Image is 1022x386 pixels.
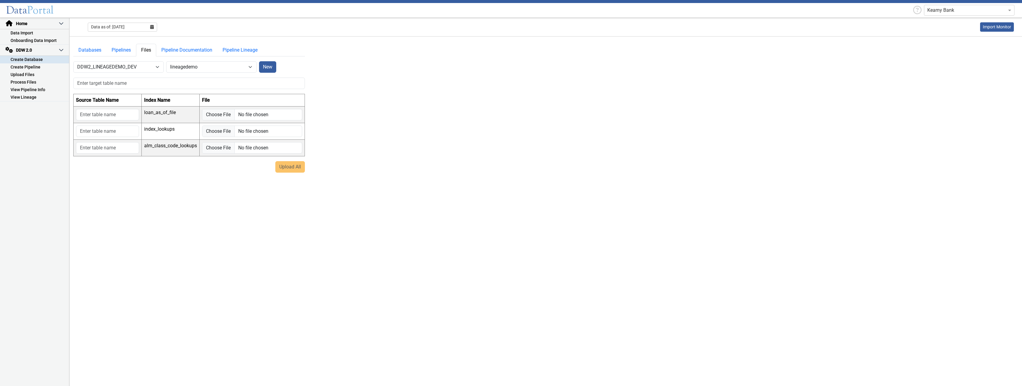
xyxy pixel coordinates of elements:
th: File [200,94,305,106]
span: Home [15,21,59,27]
span: Data [6,4,27,17]
a: This is available for Darling Employees only [980,22,1014,32]
td: loan_as_of_file [142,106,200,123]
a: Pipeline Documentation [156,44,217,56]
td: alm_class_code_lookups [142,139,200,156]
button: New [259,61,276,73]
th: Index Name [142,94,200,106]
input: Enter table name [76,126,139,137]
ng-select: Kearny Bank [924,5,1014,16]
td: index_lookups [142,123,200,139]
a: Databases [73,44,106,56]
a: Pipelines [106,44,136,56]
th: Source Table Name [74,94,142,106]
a: Files [136,44,156,56]
span: Portal [27,4,54,17]
span: DDW 2.0 [15,47,59,53]
input: Enter table name [76,109,139,120]
input: Enter table name [76,142,139,154]
span: Data as of: [DATE] [91,24,125,30]
input: Enter target table name [73,78,305,89]
a: Pipeline Lineage [217,44,263,56]
div: Help [911,5,924,16]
